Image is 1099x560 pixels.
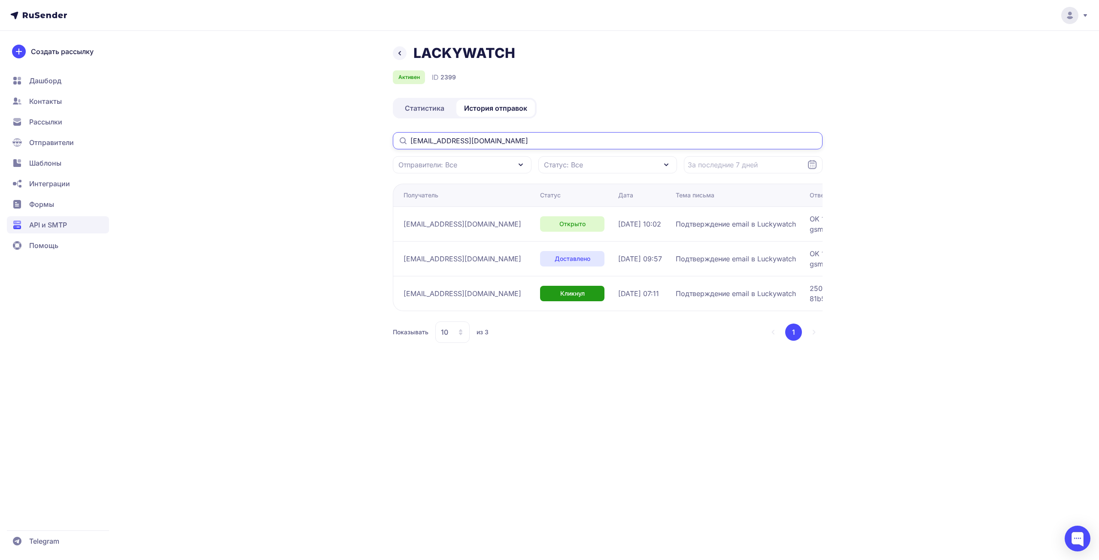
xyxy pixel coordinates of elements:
[31,46,94,57] span: Создать рассылку
[404,219,521,229] span: [EMAIL_ADDRESS][DOMAIN_NAME]
[395,100,455,117] a: Статистика
[559,220,586,228] span: Открыто
[405,103,444,113] span: Статистика
[398,160,457,170] span: Отправители: Все
[810,248,1024,269] span: OK 1757401044 38308e7fff4ca-337f4c344d8si41617771fa.18 - gsmtp
[398,74,420,81] span: Активен
[676,219,796,229] span: Подтверждение email в Luckywatch
[676,288,796,299] span: Подтверждение email в Luckywatch
[29,76,61,86] span: Дашборд
[432,72,456,82] div: ID
[785,324,802,341] button: 1
[676,191,714,200] div: Тема письма
[618,191,633,200] div: Дата
[456,100,535,117] a: История отправок
[544,160,583,170] span: Статус: Все
[684,156,823,173] input: Datepicker input
[555,254,590,263] span: Доставлено
[29,137,74,148] span: Отправители
[618,254,662,264] span: [DATE] 09:57
[540,191,561,200] div: Статус
[810,191,846,200] div: Ответ SMTP
[29,240,58,251] span: Помощь
[393,132,823,149] input: Поиск
[477,328,489,336] span: из 3
[413,45,515,62] h1: LACKYWATCH
[441,327,448,337] span: 10
[404,191,438,200] div: Получатель
[29,158,61,168] span: Шаблоны
[7,533,109,550] a: Telegram
[464,103,527,113] span: История отправок
[29,536,59,546] span: Telegram
[560,289,585,298] span: Кликнул
[810,214,1024,234] span: OK 1757401366 38308e7fff4ca-337f50de8desi40177211fa.391 - gsmtp
[810,283,1024,304] span: 250 2.0.0 OK 1757391081 af79cd13be357-81b5fdcb044si27069285a.1056 - gsmtp
[440,73,456,82] span: 2399
[29,96,62,106] span: Контакты
[404,288,521,299] span: [EMAIL_ADDRESS][DOMAIN_NAME]
[393,328,428,336] span: Показывать
[29,220,67,230] span: API и SMTP
[618,288,659,299] span: [DATE] 07:11
[29,117,62,127] span: Рассылки
[29,179,70,189] span: Интеграции
[618,219,661,229] span: [DATE] 10:02
[29,199,54,209] span: Формы
[676,254,796,264] span: Подтверждение email в Luckywatch
[404,254,521,264] span: [EMAIL_ADDRESS][DOMAIN_NAME]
